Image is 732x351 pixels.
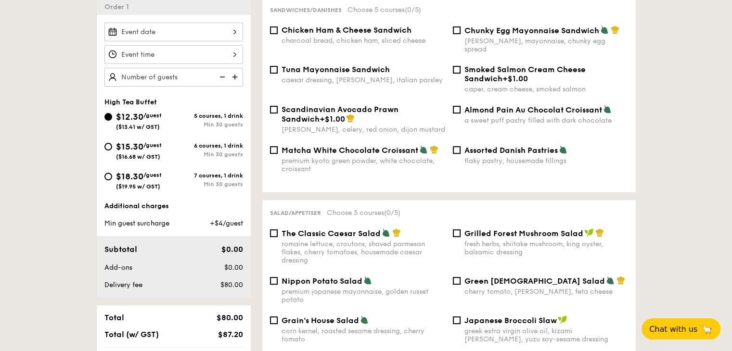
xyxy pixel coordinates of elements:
div: flaky pastry, housemade fillings [464,157,628,165]
span: Salad/Appetiser [270,210,321,216]
span: $15.30 [116,141,143,152]
div: Min 30 guests [174,151,243,158]
img: icon-vegetarian.fe4039eb.svg [363,276,372,285]
span: Total (w/ GST) [104,330,159,339]
img: icon-vegan.f8ff3823.svg [584,228,594,237]
input: Smoked Salmon Cream Cheese Sandwich+$1.00caper, cream cheese, smoked salmon [453,66,461,74]
span: +$1.00 [502,74,528,83]
span: +$4/guest [209,219,243,227]
span: /guest [143,142,162,149]
input: Chunky Egg Mayonnaise Sandwich[PERSON_NAME], mayonnaise, chunky egg spread [453,26,461,34]
span: Total [104,313,124,322]
span: Chicken Ham & Cheese Sandwich [282,25,411,35]
span: $0.00 [224,263,243,272]
div: 5 courses, 1 drink [174,113,243,119]
span: ($19.95 w/ GST) [116,183,160,190]
span: Tuna Mayonnaise Sandwich [282,65,390,74]
span: Min guest surcharge [104,219,169,227]
div: caper, cream cheese, smoked salmon [464,85,628,93]
input: Number of guests [104,68,243,87]
img: icon-vegetarian.fe4039eb.svg [382,228,390,237]
span: Delivery fee [104,281,142,289]
input: $18.30/guest($19.95 w/ GST)7 courses, 1 drinkMin 30 guests [104,173,112,180]
img: icon-chef-hat.a58ddaea.svg [392,228,401,237]
img: icon-chef-hat.a58ddaea.svg [595,228,604,237]
span: Subtotal [104,245,137,254]
div: charcoal bread, chicken ham, sliced cheese [282,37,445,45]
input: Grilled Forest Mushroom Saladfresh herbs, shiitake mushroom, king oyster, balsamic dressing [453,229,461,237]
span: Choose 5 courses [327,209,400,217]
img: icon-chef-hat.a58ddaea.svg [346,114,355,123]
span: Chunky Egg Mayonnaise Sandwich [464,26,599,35]
input: Grain's House Saladcorn kernel, roasted sesame dressing, cherry tomato [270,316,278,324]
img: icon-vegetarian.fe4039eb.svg [606,276,615,285]
span: $87.20 [218,330,243,339]
span: $12.30 [116,112,143,122]
img: icon-vegetarian.fe4039eb.svg [419,145,428,154]
input: Tuna Mayonnaise Sandwichcaesar dressing, [PERSON_NAME], italian parsley [270,66,278,74]
span: Grilled Forest Mushroom Salad [464,229,583,238]
span: /guest [143,172,162,178]
span: Nippon Potato Salad [282,276,362,286]
input: Matcha White Chocolate Croissantpremium kyoto green powder, white chocolate, croissant [270,146,278,154]
div: fresh herbs, shiitake mushroom, king oyster, balsamic dressing [464,240,628,256]
span: $80.00 [220,281,243,289]
div: [PERSON_NAME], mayonnaise, chunky egg spread [464,37,628,53]
span: Sandwiches/Danishes [270,7,342,13]
div: Min 30 guests [174,181,243,188]
input: Chicken Ham & Cheese Sandwichcharcoal bread, chicken ham, sliced cheese [270,26,278,34]
div: greek extra virgin olive oil, kizami [PERSON_NAME], yuzu soy-sesame dressing [464,327,628,343]
input: Event time [104,45,243,64]
div: Additional charges [104,201,243,211]
div: premium japanese mayonnaise, golden russet potato [282,288,445,304]
div: Min 30 guests [174,121,243,128]
span: Grain's House Salad [282,316,359,325]
span: Matcha White Chocolate Croissant [282,146,418,155]
span: Almond Pain Au Chocolat Croissant [464,105,602,114]
span: Chat with us [649,325,697,334]
img: icon-vegetarian.fe4039eb.svg [600,25,609,34]
input: Scandinavian Avocado Prawn Sandwich+$1.00[PERSON_NAME], celery, red onion, dijon mustard [270,106,278,113]
span: $18.30 [116,171,143,182]
span: Smoked Salmon Cream Cheese Sandwich [464,65,586,83]
input: The Classic Caesar Saladromaine lettuce, croutons, shaved parmesan flakes, cherry tomatoes, house... [270,229,278,237]
div: [PERSON_NAME], celery, red onion, dijon mustard [282,125,445,134]
span: $0.00 [221,245,243,254]
button: Chat with us🦙 [642,318,720,339]
img: icon-chef-hat.a58ddaea.svg [430,145,438,154]
span: Order 1 [104,3,133,11]
span: Japanese Broccoli Slaw [464,316,557,325]
span: High Tea Buffet [104,98,157,106]
span: 🦙 [701,324,713,335]
div: a sweet puff pastry filled with dark chocolate [464,116,628,125]
img: icon-vegetarian.fe4039eb.svg [360,315,369,324]
span: (0/5) [405,6,421,14]
input: Event date [104,23,243,41]
span: (0/5) [384,209,400,217]
div: 7 courses, 1 drink [174,172,243,179]
img: icon-vegetarian.fe4039eb.svg [603,105,612,113]
input: $15.30/guest($16.68 w/ GST)6 courses, 1 drinkMin 30 guests [104,143,112,150]
input: Green [DEMOGRAPHIC_DATA] Saladcherry tomato, [PERSON_NAME], feta cheese [453,277,461,285]
span: Scandinavian Avocado Prawn Sandwich [282,105,398,124]
img: icon-vegan.f8ff3823.svg [558,315,567,324]
input: Japanese Broccoli Slawgreek extra virgin olive oil, kizami [PERSON_NAME], yuzu soy-sesame dressing [453,316,461,324]
div: corn kernel, roasted sesame dressing, cherry tomato [282,327,445,343]
div: premium kyoto green powder, white chocolate, croissant [282,157,445,173]
div: caesar dressing, [PERSON_NAME], italian parsley [282,76,445,84]
span: Assorted Danish Pastries [464,146,558,155]
span: $80.00 [216,313,243,322]
span: Green [DEMOGRAPHIC_DATA] Salad [464,276,605,286]
div: 6 courses, 1 drink [174,142,243,149]
div: romaine lettuce, croutons, shaved parmesan flakes, cherry tomatoes, housemade caesar dressing [282,240,445,264]
input: Assorted Danish Pastriesflaky pastry, housemade fillings [453,146,461,154]
input: Almond Pain Au Chocolat Croissanta sweet puff pastry filled with dark chocolate [453,106,461,113]
div: cherry tomato, [PERSON_NAME], feta cheese [464,288,628,296]
input: Nippon Potato Saladpremium japanese mayonnaise, golden russet potato [270,277,278,285]
span: ($16.68 w/ GST) [116,153,160,160]
input: $12.30/guest($13.41 w/ GST)5 courses, 1 drinkMin 30 guests [104,113,112,121]
span: Add-ons [104,263,132,272]
span: Choose 5 courses [347,6,421,14]
span: ($13.41 w/ GST) [116,124,160,130]
span: The Classic Caesar Salad [282,229,381,238]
